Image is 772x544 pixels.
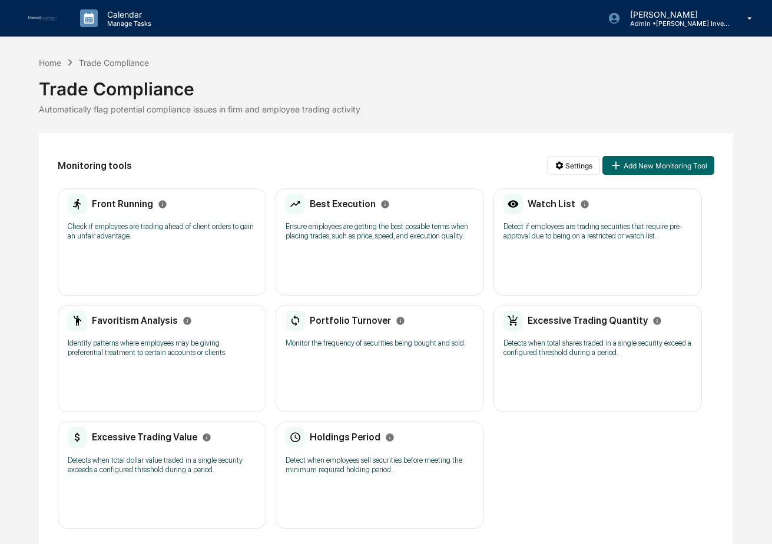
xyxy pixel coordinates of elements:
div: Trade Compliance [79,58,149,68]
p: [PERSON_NAME] [621,9,730,19]
svg: Info [158,200,167,209]
h2: Monitoring tools [58,160,132,171]
p: Detect when employees sell securities before meeting the minimum required holding period. [286,456,474,475]
p: Calendar [98,9,157,19]
h2: Favoritism Analysis [92,315,178,326]
h2: Front Running [92,198,153,210]
div: Home [39,58,61,68]
p: Manage Tasks [98,19,157,28]
p: Detects when total shares traded in a single security exceed a configured threshold during a period. [503,339,692,357]
h2: Watch List [528,198,575,210]
h2: Excessive Trading Quantity [528,315,648,326]
div: Trade Compliance [39,69,734,99]
p: Check if employees are trading ahead of client orders to gain an unfair advantage. [68,222,256,241]
svg: Info [183,316,192,326]
p: Detects when total dollar value traded in a single security exceeds a configured threshold during... [68,456,256,475]
h2: Excessive Trading Value [92,432,197,443]
h2: Portfolio Turnover [310,315,391,326]
p: Identify patterns where employees may be giving preferential treatment to certain accounts or cli... [68,339,256,357]
h2: Best Execution [310,198,376,210]
p: Admin • [PERSON_NAME] Investment Management [621,19,730,28]
svg: Info [580,200,589,209]
svg: Info [202,433,211,442]
svg: Info [385,433,395,442]
div: Automatically flag potential compliance issues in firm and employee trading activity [39,104,734,114]
button: Add New Monitoring Tool [602,156,714,175]
h2: Holdings Period [310,432,380,443]
button: Settings [547,156,600,175]
p: Monitor the frequency of securities being bought and sold. [286,339,474,348]
p: Ensure employees are getting the best possible terms when placing trades, such as price, speed, a... [286,222,474,241]
svg: Info [652,316,662,326]
svg: Info [380,200,390,209]
svg: Info [396,316,405,326]
img: logo [28,16,57,21]
p: Detect if employees are trading securities that require pre-approval due to being on a restricted... [503,222,692,241]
